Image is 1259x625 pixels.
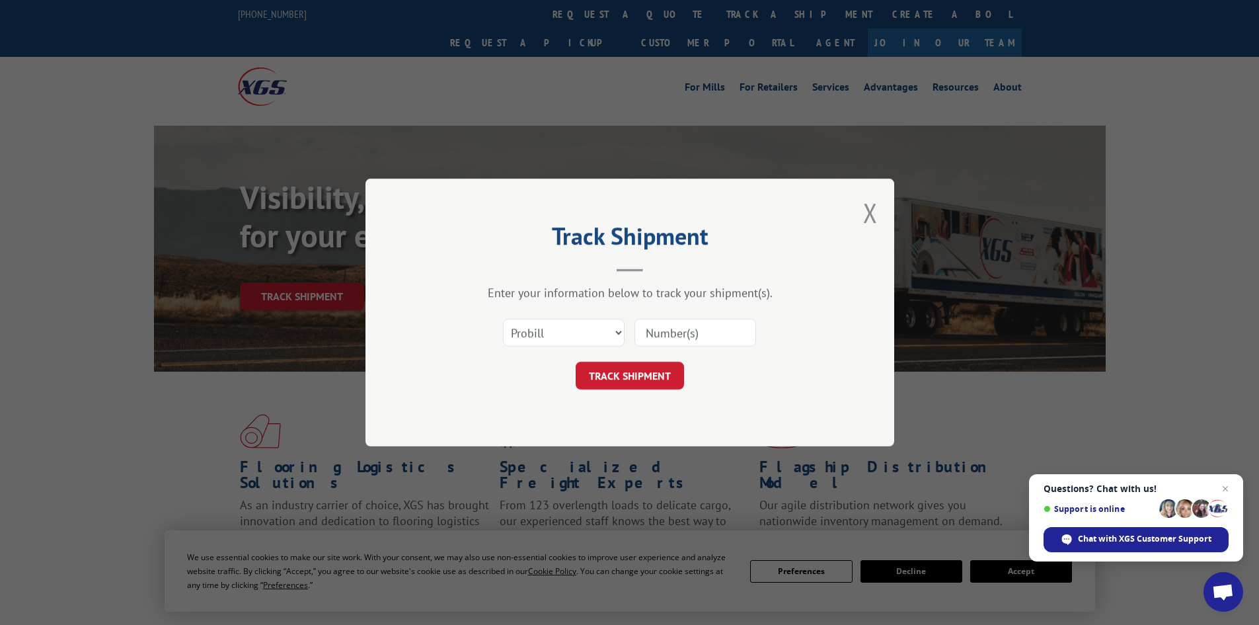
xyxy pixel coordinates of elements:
[1044,504,1155,514] span: Support is online
[1044,483,1229,494] span: Questions? Chat with us!
[1044,527,1229,552] div: Chat with XGS Customer Support
[1217,481,1233,497] span: Close chat
[863,195,878,230] button: Close modal
[432,285,828,300] div: Enter your information below to track your shipment(s).
[1203,572,1243,612] div: Open chat
[634,319,756,347] input: Number(s)
[1078,533,1211,545] span: Chat with XGS Customer Support
[576,362,684,390] button: TRACK SHIPMENT
[432,227,828,252] h2: Track Shipment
